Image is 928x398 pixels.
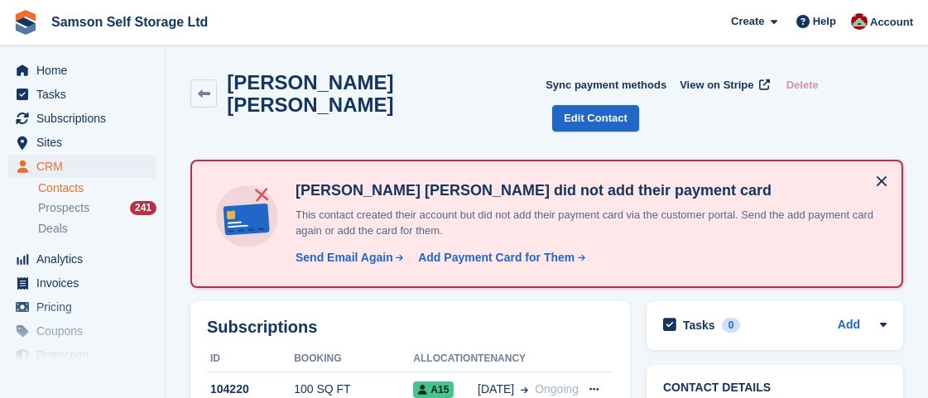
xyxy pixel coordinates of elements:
[45,8,214,36] a: Samson Self Storage Ltd
[38,221,68,237] span: Deals
[546,71,666,98] button: Sync payment methods
[8,107,156,130] a: menu
[38,220,156,237] a: Deals
[680,77,753,94] span: View on Stripe
[36,295,136,319] span: Pricing
[535,382,579,396] span: Ongoing
[552,105,639,132] a: Edit Contact
[36,59,136,82] span: Home
[36,83,136,106] span: Tasks
[780,71,825,98] button: Delete
[36,155,136,178] span: CRM
[8,131,156,154] a: menu
[8,271,156,295] a: menu
[851,13,868,30] img: Ian
[294,381,413,398] div: 100 SQ FT
[38,180,156,196] a: Contacts
[38,200,89,216] span: Prospects
[207,318,613,337] h2: Subscriptions
[478,346,579,372] th: Tenancy
[838,316,860,335] a: Add
[8,343,156,367] a: menu
[8,247,156,271] a: menu
[130,201,156,215] div: 241
[413,346,478,372] th: Allocation
[478,381,514,398] span: [DATE]
[870,14,913,31] span: Account
[36,131,136,154] span: Sites
[8,319,156,343] a: menu
[38,199,156,217] a: Prospects 241
[731,13,764,30] span: Create
[13,10,38,35] img: stora-icon-8386f47178a22dfd0bd8f6a31ec36ba5ce8667c1dd55bd0f319d3a0aa187defe.svg
[36,343,136,367] span: Protection
[413,381,454,398] span: A15
[294,346,413,372] th: Booking
[227,71,546,116] h2: [PERSON_NAME] [PERSON_NAME]
[212,181,282,252] img: no-card-linked-e7822e413c904bf8b177c4d89f31251c4716f9871600ec3ca5bfc59e148c83f4.svg
[8,59,156,82] a: menu
[296,249,393,266] div: Send Email Again
[8,83,156,106] a: menu
[663,381,887,395] h2: Contact Details
[673,71,773,98] a: View on Stripe
[289,181,882,200] h4: [PERSON_NAME] [PERSON_NAME] did not add their payment card
[722,318,741,333] div: 0
[683,318,715,333] h2: Tasks
[411,249,587,266] a: Add Payment Card for Them
[418,249,575,266] div: Add Payment Card for Them
[36,247,136,271] span: Analytics
[8,155,156,178] a: menu
[8,295,156,319] a: menu
[813,13,836,30] span: Help
[36,271,136,295] span: Invoices
[289,207,882,239] p: This contact created their account but did not add their payment card via the customer portal. Se...
[207,346,294,372] th: ID
[36,107,136,130] span: Subscriptions
[207,381,294,398] div: 104220
[36,319,136,343] span: Coupons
